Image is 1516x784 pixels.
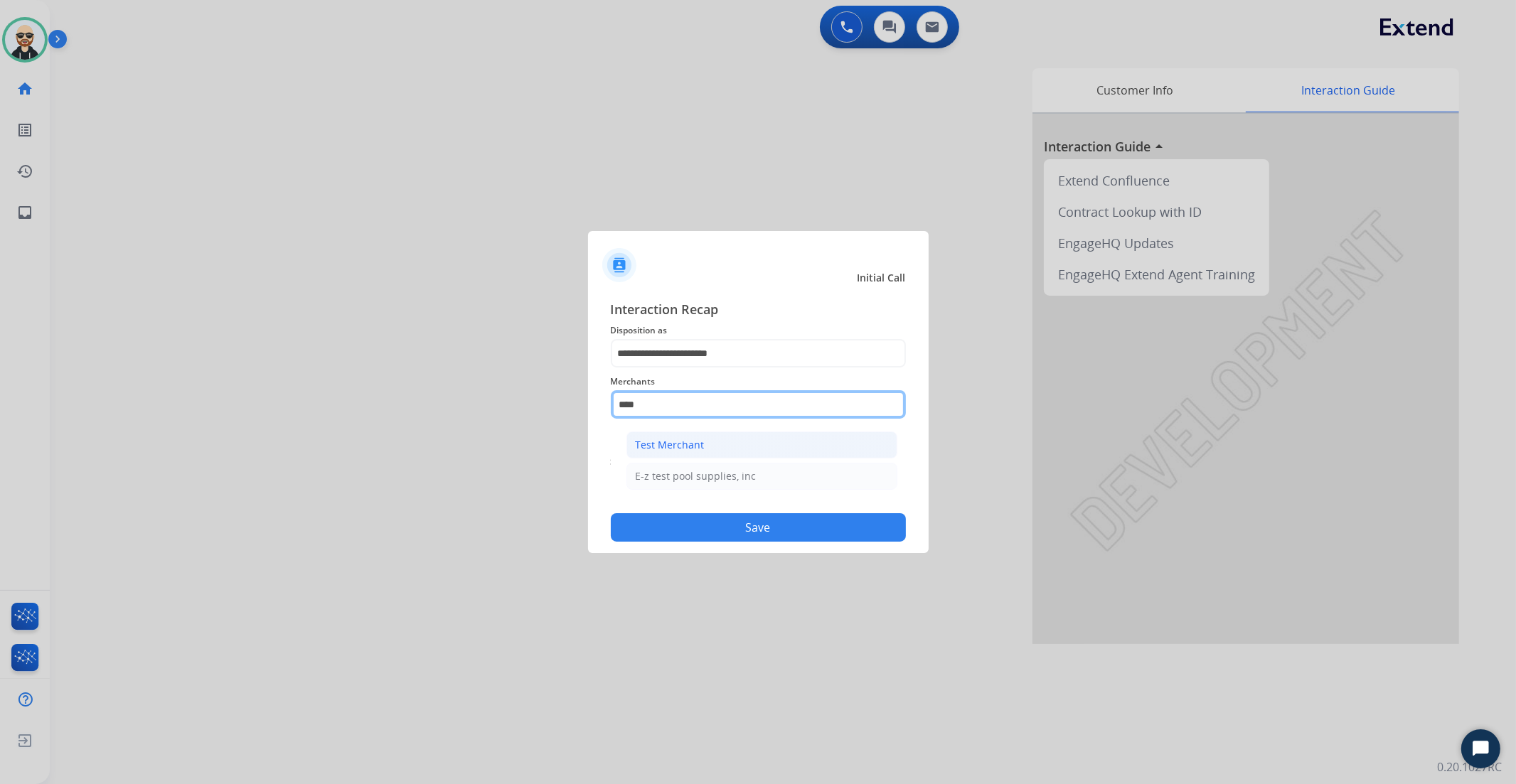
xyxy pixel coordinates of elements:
div: E-z test pool supplies, inc [636,469,757,483]
span: Disposition as [611,322,906,339]
img: contactIcon [602,248,636,282]
div: Test Merchant [636,438,705,452]
span: Interaction Recap [611,299,906,322]
button: Save [611,513,906,542]
span: Merchants [611,373,906,390]
p: 0.20.1027RC [1437,758,1502,775]
span: Initial Call [858,271,906,285]
svg: Open Chat [1471,739,1491,759]
button: Start Chat [1461,729,1500,768]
